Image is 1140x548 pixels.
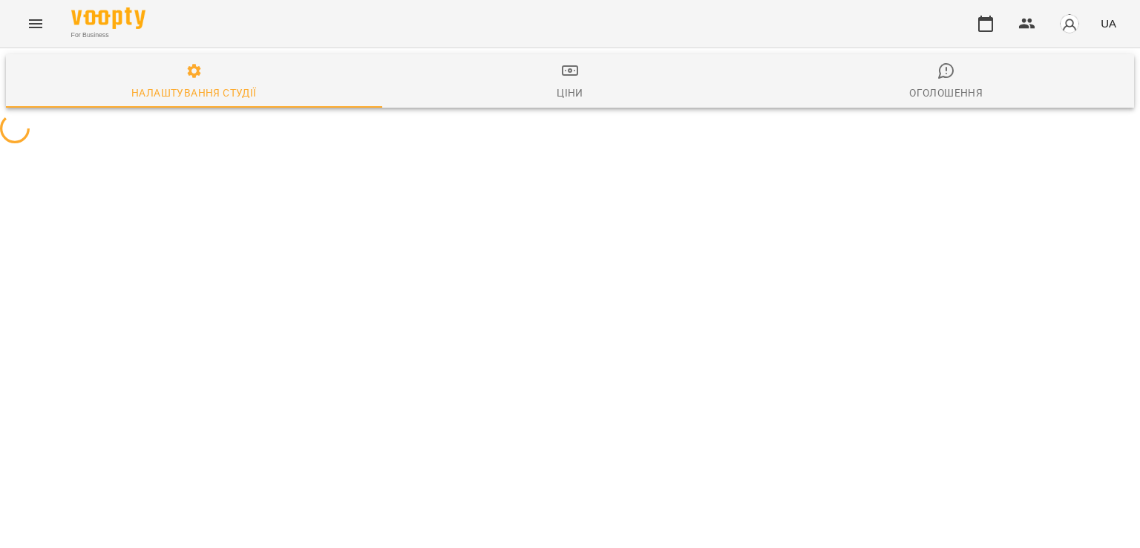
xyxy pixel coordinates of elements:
img: avatar_s.png [1059,13,1080,34]
button: Menu [18,6,53,42]
img: Voopty Logo [71,7,145,29]
div: Ціни [557,84,583,102]
div: Оголошення [909,84,983,102]
span: For Business [71,30,145,40]
div: Налаштування студії [131,84,256,102]
span: UA [1101,16,1116,31]
button: UA [1095,10,1122,37]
